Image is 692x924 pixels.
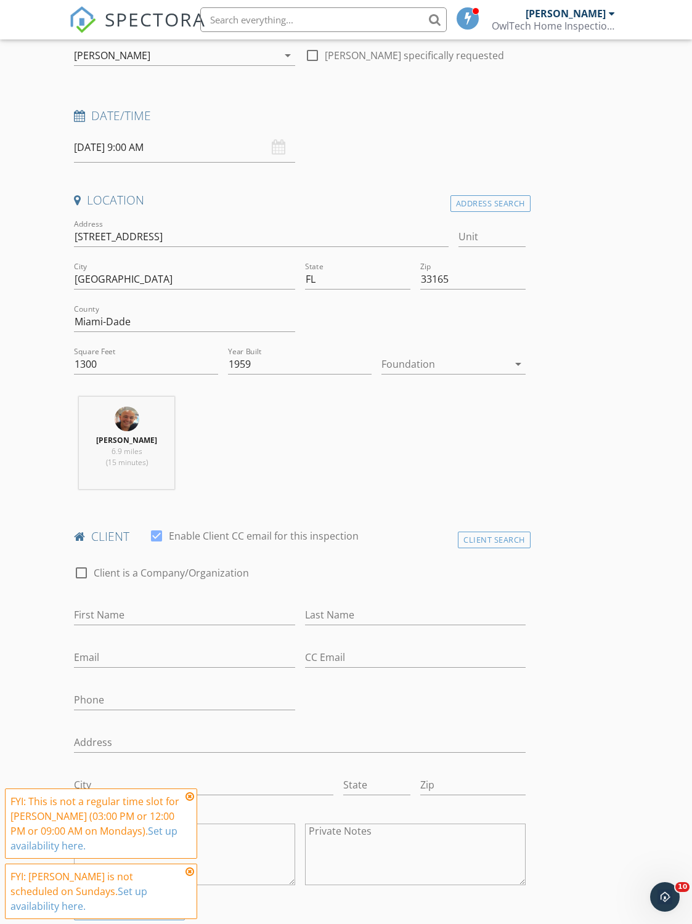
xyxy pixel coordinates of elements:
i: arrow_drop_down [511,357,526,371]
div: OwlTech Home Inspections, Inc. [492,20,615,32]
i: arrow_drop_down [280,48,295,63]
div: Client Search [458,532,531,548]
h4: client [74,529,526,545]
div: FYI: [PERSON_NAME] is not scheduled on Sundays. [10,869,182,914]
img: The Best Home Inspection Software - Spectora [69,6,96,33]
span: 6.9 miles [112,446,142,456]
iframe: Intercom live chat [650,882,680,912]
label: Enable Client CC email for this inspection [169,530,359,542]
img: jesus_image.jpg [115,407,139,431]
label: [PERSON_NAME] specifically requested [325,49,504,62]
div: Address Search [450,195,531,212]
span: 10 [675,882,690,892]
h4: Date/Time [74,108,526,124]
div: [PERSON_NAME] [74,50,150,61]
strong: [PERSON_NAME] [96,435,157,445]
h4: Location [74,192,526,208]
span: (15 minutes) [106,457,148,468]
div: FYI: This is not a regular time slot for [PERSON_NAME] (03:00 PM or 12:00 PM or 09:00 AM on Monda... [10,794,182,853]
input: Select date [74,132,295,163]
a: SPECTORA [69,17,206,43]
input: Search everything... [200,7,447,32]
span: SPECTORA [105,6,206,32]
label: Client is a Company/Organization [94,567,249,579]
div: [PERSON_NAME] [526,7,606,20]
